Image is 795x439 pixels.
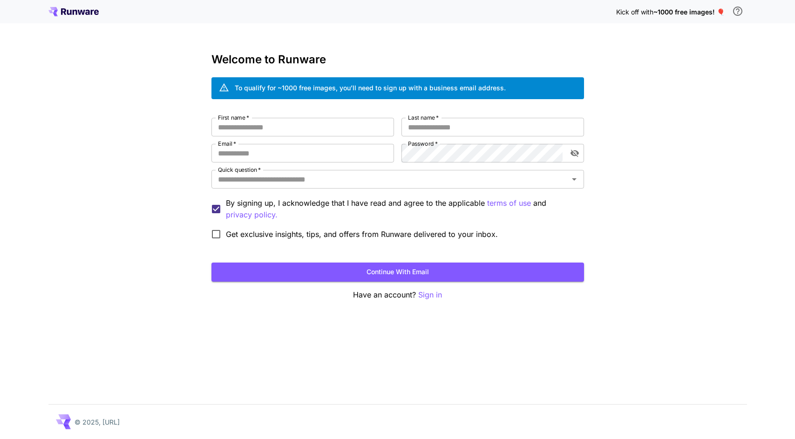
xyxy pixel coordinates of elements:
p: privacy policy. [226,209,278,221]
button: By signing up, I acknowledge that I have read and agree to the applicable terms of use and [226,209,278,221]
button: By signing up, I acknowledge that I have read and agree to the applicable and privacy policy. [487,197,531,209]
p: Have an account? [211,289,584,301]
button: Sign in [418,289,442,301]
label: Last name [408,114,439,122]
p: By signing up, I acknowledge that I have read and agree to the applicable and [226,197,577,221]
label: Email [218,140,236,148]
div: To qualify for ~1000 free images, you’ll need to sign up with a business email address. [235,83,506,93]
span: Get exclusive insights, tips, and offers from Runware delivered to your inbox. [226,229,498,240]
h3: Welcome to Runware [211,53,584,66]
label: First name [218,114,249,122]
span: ~1000 free images! 🎈 [653,8,725,16]
span: Kick off with [616,8,653,16]
p: © 2025, [URL] [75,417,120,427]
button: In order to qualify for free credit, you need to sign up with a business email address and click ... [728,2,747,20]
button: Continue with email [211,263,584,282]
button: toggle password visibility [566,145,583,162]
label: Quick question [218,166,261,174]
p: terms of use [487,197,531,209]
label: Password [408,140,438,148]
button: Open [568,173,581,186]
